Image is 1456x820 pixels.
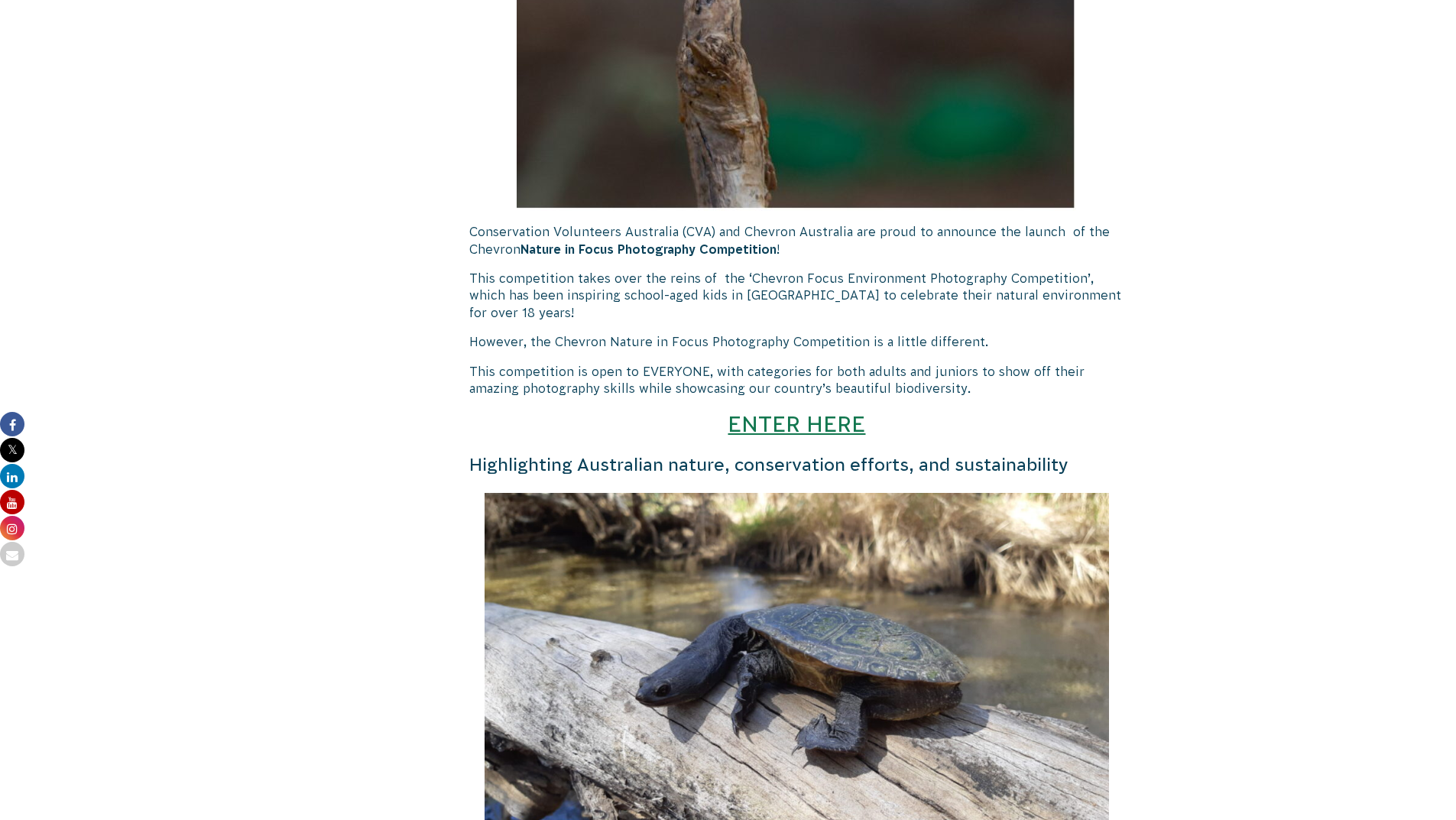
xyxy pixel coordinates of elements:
[469,363,1125,397] p: This competition is open to EVERYONE, with categories for both adults and juniors to show off the...
[728,411,865,436] a: ENTER HERE
[520,242,777,256] strong: Nature in Focus Photography Competition
[469,270,1125,321] p: This competition takes over the reins of the ‘Chevron Focus Environment Photography Competition’,...
[469,455,1068,475] span: Highlighting Australian nature, conservation efforts, and sustainability
[469,223,1125,258] p: Conservation Volunteers Australia (CVA) and Chevron Australia are proud to announce the launch of...
[469,333,1125,350] p: However, the Chevron Nature in Focus Photography Competition is a little different.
